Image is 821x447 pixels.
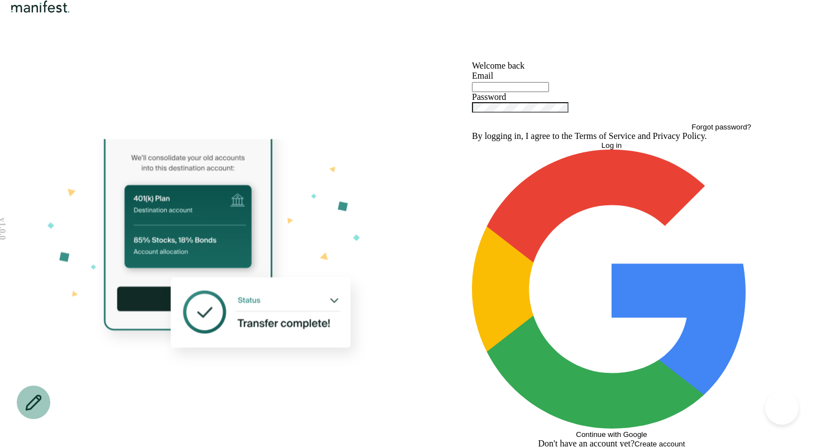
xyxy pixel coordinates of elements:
[602,141,622,150] span: Log in
[472,71,493,80] label: Email
[653,131,705,141] a: Privacy Policy
[576,430,647,439] span: Continue with Google
[575,131,636,141] a: Terms of Service
[472,61,751,71] h1: Welcome back
[472,92,506,102] label: Password
[472,131,751,141] p: By logging in, I agree to the and .
[472,141,751,150] button: Log in
[472,150,751,439] button: Continue with Google
[765,391,799,425] iframe: Help Scout Beacon - Open
[691,123,751,131] button: Forgot password?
